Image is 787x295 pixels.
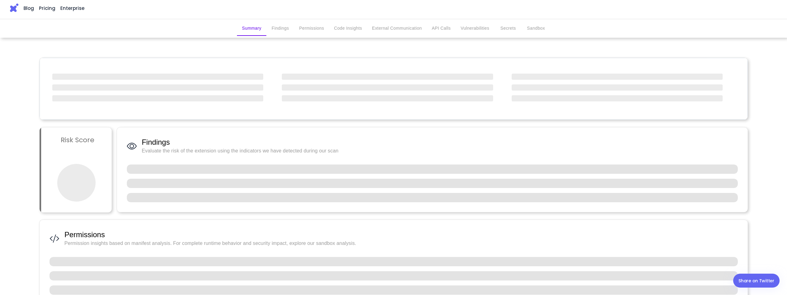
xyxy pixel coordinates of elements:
div: secondary tabs example [237,21,550,36]
span: ‌ [52,74,264,80]
span: Permission insights based on manifest analysis. For complete runtime behavior and security impact... [64,240,738,247]
span: ‌ [57,164,96,202]
span: ‌ [52,84,264,91]
span: Findings [142,137,738,147]
button: External Communication [367,21,427,36]
button: Code Insights [329,21,367,36]
span: ‌ [512,84,723,91]
div: Share on Twitter [738,277,774,284]
span: ‌ [282,74,493,80]
button: Vulnerabilities [456,21,494,36]
span: Evaluate the risk of the extension using the indicators we have detected during our scan [142,147,738,155]
span: ‌ [52,95,264,101]
span: Permissions [64,230,738,240]
img: Findings [127,141,137,151]
button: Findings [266,21,294,36]
button: Secrets [494,21,522,36]
button: API Calls [427,21,456,36]
span: ‌ [282,95,493,101]
span: ‌ [512,95,723,101]
button: Permissions [294,21,329,36]
span: ‌ [282,84,493,91]
span: ‌ [512,74,723,80]
button: Sandbox [522,21,550,36]
h3: Risk Score [61,134,95,147]
button: Summary [237,21,266,36]
a: Share on Twitter [733,274,780,288]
